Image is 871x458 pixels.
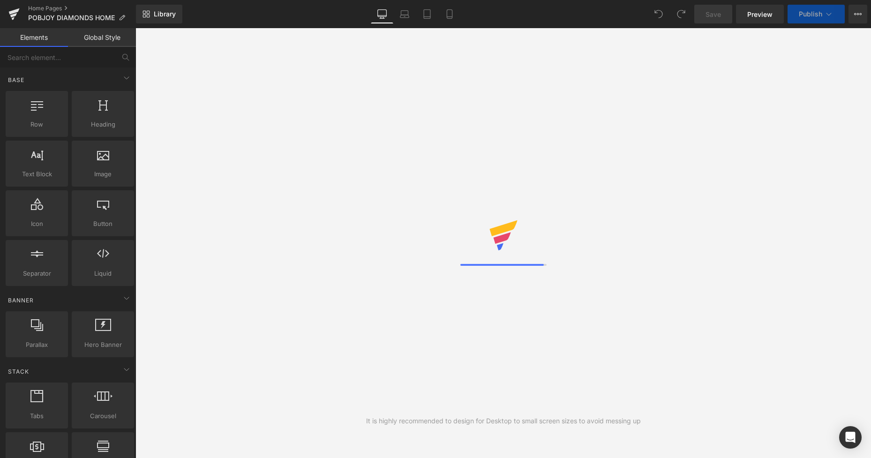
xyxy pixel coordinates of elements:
button: Redo [672,5,691,23]
a: Home Pages [28,5,136,12]
span: Separator [8,269,65,278]
span: Heading [75,120,131,129]
span: Tabs [8,411,65,421]
span: Library [154,10,176,18]
span: Save [706,9,721,19]
a: Preview [736,5,784,23]
span: Parallax [8,340,65,350]
span: Button [75,219,131,229]
span: Liquid [75,269,131,278]
a: Tablet [416,5,438,23]
div: It is highly recommended to design for Desktop to small screen sizes to avoid messing up [366,416,641,426]
span: Preview [747,9,773,19]
span: Text Block [8,169,65,179]
a: New Library [136,5,182,23]
span: Row [8,120,65,129]
div: Open Intercom Messenger [839,426,862,449]
button: Publish [788,5,845,23]
a: Laptop [393,5,416,23]
button: More [848,5,867,23]
a: Global Style [68,28,136,47]
span: Base [7,75,25,84]
span: Hero Banner [75,340,131,350]
span: Image [75,169,131,179]
span: Icon [8,219,65,229]
span: Stack [7,367,30,376]
a: Mobile [438,5,461,23]
span: Banner [7,296,35,305]
button: Undo [649,5,668,23]
span: POBJOY DIAMONDS HOME [28,14,115,22]
a: Desktop [371,5,393,23]
span: Carousel [75,411,131,421]
span: Publish [799,10,822,18]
